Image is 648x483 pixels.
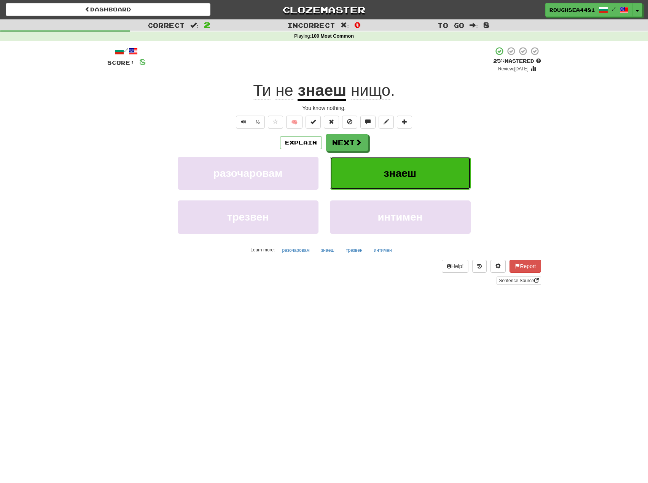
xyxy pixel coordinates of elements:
[330,157,471,190] button: знаеш
[342,116,357,129] button: Ignore sentence (alt+i)
[107,104,541,112] div: You know nothing.
[497,276,541,285] a: Sentence Source
[148,21,185,29] span: Correct
[545,3,633,17] a: RoughSea4481 /
[509,260,541,273] button: Report
[341,22,349,29] span: :
[204,20,210,29] span: 2
[377,211,422,223] span: интимен
[227,211,269,223] span: трезвен
[442,260,469,273] button: Help!
[298,81,346,101] u: знаеш
[107,59,135,66] span: Score:
[384,167,416,179] span: знаеш
[317,245,339,256] button: знаеш
[222,3,427,16] a: Clozemaster
[470,22,478,29] span: :
[354,20,361,29] span: 0
[250,247,275,253] small: Learn more:
[139,57,146,66] span: 8
[549,6,595,13] span: RoughSea4481
[351,81,390,100] span: нищо
[326,134,368,151] button: Next
[360,116,376,129] button: Discuss sentence (alt+u)
[107,46,146,56] div: /
[397,116,412,129] button: Add to collection (alt+a)
[370,245,396,256] button: интимен
[612,6,616,11] span: /
[251,116,265,129] button: ½
[178,200,318,234] button: трезвен
[498,66,529,71] small: Review: [DATE]
[253,81,271,100] span: Ти
[286,116,303,129] button: 🧠
[483,20,490,29] span: 8
[493,58,541,65] div: Mastered
[311,33,354,39] strong: 100 Most Common
[236,116,251,129] button: Play sentence audio (ctl+space)
[330,200,471,234] button: интимен
[306,116,321,129] button: Set this sentence to 100% Mastered (alt+m)
[346,81,395,100] span: .
[438,21,464,29] span: To go
[275,81,293,100] span: не
[268,116,283,129] button: Favorite sentence (alt+f)
[287,21,335,29] span: Incorrect
[280,136,322,149] button: Explain
[379,116,394,129] button: Edit sentence (alt+d)
[190,22,199,29] span: :
[178,157,318,190] button: разочаровам
[342,245,367,256] button: трезвен
[324,116,339,129] button: Reset to 0% Mastered (alt+r)
[278,245,314,256] button: разочаровам
[472,260,487,273] button: Round history (alt+y)
[234,116,265,129] div: Text-to-speech controls
[493,58,505,64] span: 25 %
[213,167,283,179] span: разочаровам
[6,3,210,16] a: Dashboard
